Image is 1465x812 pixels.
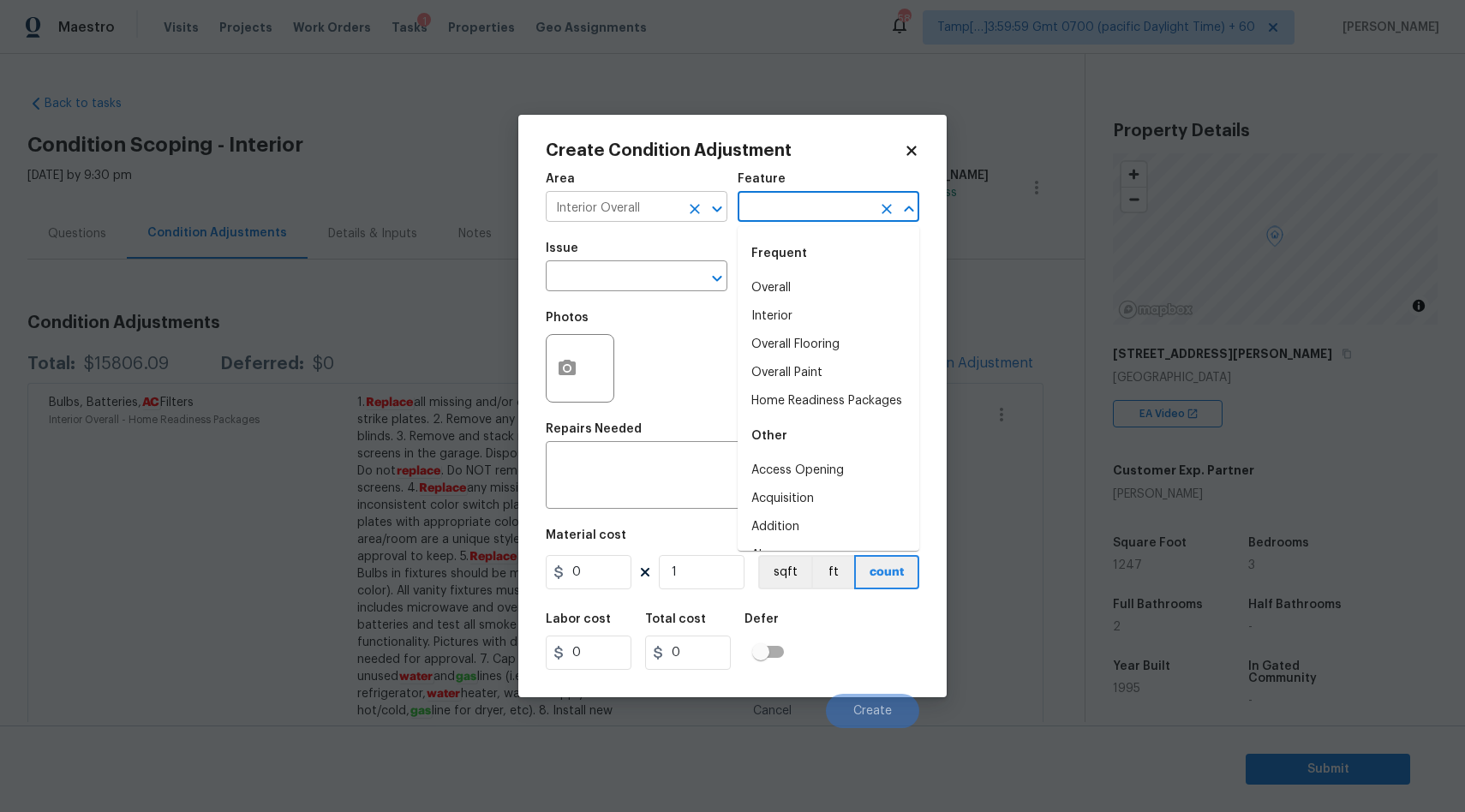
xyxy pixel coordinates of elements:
[826,694,919,728] button: Create
[738,274,919,302] li: Overall
[738,387,919,415] li: Home Readiness Packages
[546,529,626,541] h5: Material cost
[738,415,919,457] div: Other
[897,197,921,221] button: Close
[875,197,899,221] button: Clear
[705,266,729,290] button: Open
[753,705,792,718] span: Cancel
[738,302,919,331] li: Interior
[738,359,919,387] li: Overall Paint
[705,197,729,221] button: Open
[853,705,892,718] span: Create
[738,457,919,485] li: Access Opening
[738,513,919,541] li: Addition
[738,233,919,274] div: Frequent
[811,555,854,589] button: ft
[726,694,819,728] button: Cancel
[546,423,642,435] h5: Repairs Needed
[854,555,919,589] button: count
[546,613,611,625] h5: Labor cost
[738,485,919,513] li: Acquisition
[546,242,578,254] h5: Issue
[738,331,919,359] li: Overall Flooring
[738,541,919,570] li: Alarms
[546,312,589,324] h5: Photos
[645,613,706,625] h5: Total cost
[546,142,904,159] h2: Create Condition Adjustment
[546,173,575,185] h5: Area
[758,555,811,589] button: sqft
[738,173,786,185] h5: Feature
[683,197,707,221] button: Clear
[744,613,779,625] h5: Defer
